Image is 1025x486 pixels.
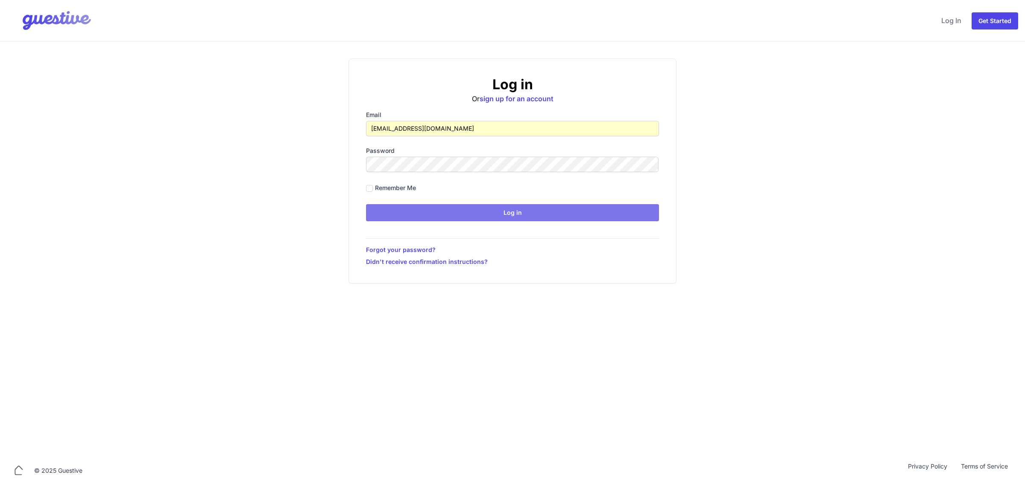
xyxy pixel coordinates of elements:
label: Password [366,146,659,155]
a: Didn't receive confirmation instructions? [366,258,659,266]
h2: Log in [366,76,659,93]
img: Your Company [7,3,93,38]
a: Log In [938,10,965,31]
label: Remember me [375,184,416,192]
a: Forgot your password? [366,246,659,254]
a: Privacy Policy [901,462,954,479]
a: sign up for an account [480,94,553,103]
input: you@example.com [366,121,659,136]
a: Terms of Service [954,462,1015,479]
a: Get Started [972,12,1018,29]
input: Log in [366,204,659,221]
div: © 2025 Guestive [34,466,82,475]
label: Email [366,111,659,119]
div: Or [366,76,659,104]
